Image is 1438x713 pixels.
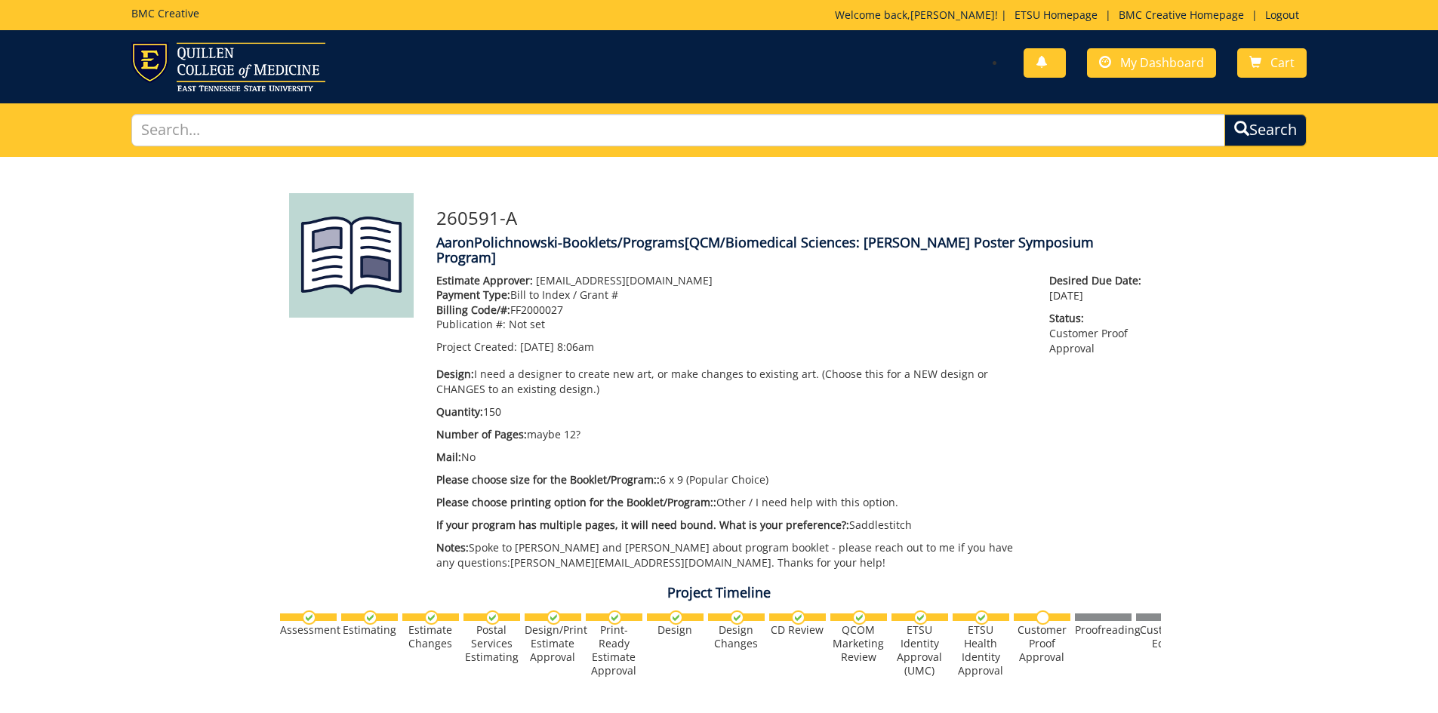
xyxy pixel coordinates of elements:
[424,610,439,625] img: checkmark
[131,42,325,91] img: ETSU logo
[463,623,520,664] div: Postal Services Estimating
[436,287,1027,303] p: Bill to Index / Grant #
[402,623,459,650] div: Estimate Changes
[647,623,704,637] div: Design
[278,585,1161,601] h4: Project Timeline
[830,623,887,664] div: QCOM Marketing Review
[436,340,517,354] span: Project Created:
[910,8,995,22] a: [PERSON_NAME]
[436,495,1027,510] p: Other / I need help with this option.
[363,610,377,625] img: checkmark
[436,303,1027,318] p: FF2000027
[520,340,594,354] span: [DATE] 8:06am
[891,623,948,678] div: ETSU Identity Approval (UMC)
[436,303,510,317] span: Billing Code/#:
[608,610,622,625] img: checkmark
[131,114,1226,146] input: Search...
[436,367,1027,397] p: I need a designer to create new art, or make changes to existing art. (Choose this for a NEW desi...
[289,193,414,318] img: Product featured image
[1007,8,1105,22] a: ETSU Homepage
[341,623,398,637] div: Estimating
[953,623,1009,678] div: ETSU Health Identity Approval
[1120,54,1204,71] span: My Dashboard
[436,404,483,419] span: Quantity:
[1049,273,1149,303] p: [DATE]
[436,427,1027,442] p: maybe 12?
[436,317,506,331] span: Publication #:
[436,450,461,464] span: Mail:
[1270,54,1295,71] span: Cart
[280,623,337,637] div: Assessment
[525,623,581,664] div: Design/Print Estimate Approval
[730,610,744,625] img: checkmark
[485,610,500,625] img: checkmark
[835,8,1307,23] p: Welcome back, ! | | |
[1049,273,1149,288] span: Desired Due Date:
[509,317,545,331] span: Not set
[1258,8,1307,22] a: Logout
[436,472,660,487] span: Please choose size for the Booklet/Program::
[436,495,716,509] span: Please choose printing option for the Booklet/Program::
[436,287,510,302] span: Payment Type:
[1014,623,1070,664] div: Customer Proof Approval
[1036,610,1050,625] img: no
[436,472,1027,487] p: 6 x 9 (Popular Choice)
[302,610,316,625] img: checkmark
[436,273,1027,288] p: [EMAIL_ADDRESS][DOMAIN_NAME]
[1136,623,1193,650] div: Customer Edits
[975,610,989,625] img: checkmark
[547,610,561,625] img: checkmark
[436,450,1027,465] p: No
[769,623,826,637] div: CD Review
[852,610,867,625] img: checkmark
[436,518,1027,533] p: Saddlestitch
[436,427,527,441] span: Number of Pages:
[791,610,805,625] img: checkmark
[708,623,765,650] div: Design Changes
[1075,623,1132,637] div: Proofreading
[436,540,469,555] span: Notes:
[1087,48,1216,78] a: My Dashboard
[1049,311,1149,356] p: Customer Proof Approval
[669,610,683,625] img: checkmark
[1224,114,1307,146] button: Search
[1111,8,1252,22] a: BMC Creative Homepage
[436,518,849,532] span: If your program has multiple pages, it will need bound. What is your preference?:
[436,235,1150,266] h4: AaronPolichnowski-Booklets/Programs
[436,404,1027,420] p: 150
[436,208,1150,228] h3: 260591-A
[1049,311,1149,326] span: Status:
[586,623,642,678] div: Print-Ready Estimate Approval
[913,610,928,625] img: checkmark
[436,233,1094,266] span: [QCM/Biomedical Sciences: [PERSON_NAME] Poster Symposium Program]
[1237,48,1307,78] a: Cart
[436,367,474,381] span: Design:
[436,540,1027,570] p: Spoke to [PERSON_NAME] and [PERSON_NAME] about program booklet - please reach out to me if you ha...
[131,8,199,19] h5: BMC Creative
[436,273,533,287] span: Estimate Approver:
